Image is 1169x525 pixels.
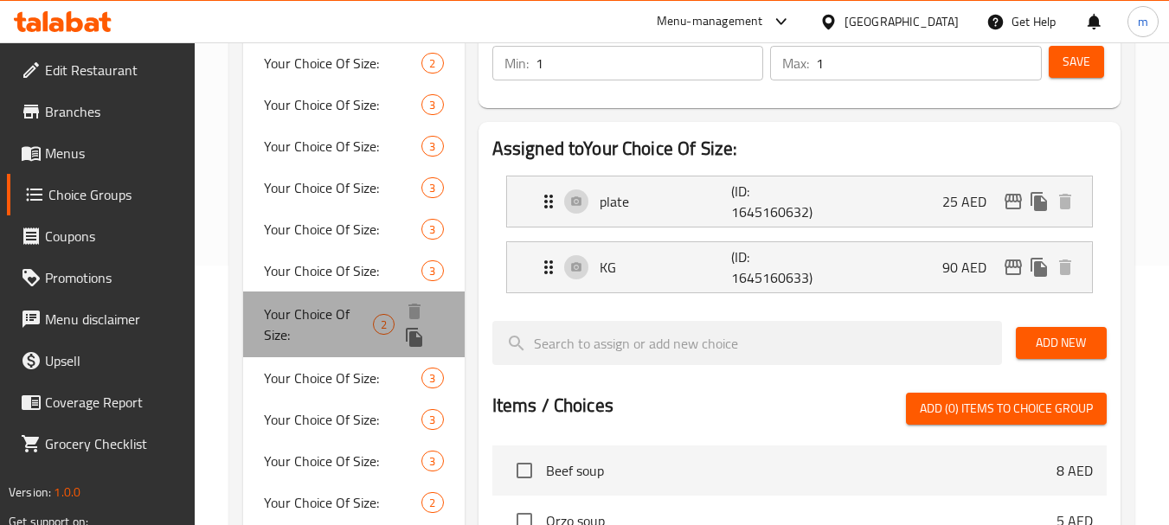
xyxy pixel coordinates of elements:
[657,11,763,32] div: Menu-management
[421,94,443,115] div: Choices
[45,350,182,371] span: Upsell
[1026,189,1052,214] button: duplicate
[243,42,464,84] div: Your Choice Of Size:2
[1000,189,1026,214] button: edit
[506,452,543,489] span: Select choice
[906,393,1107,425] button: Add (0) items to choice group
[264,451,421,471] span: Your Choice Of Size:
[45,392,182,413] span: Coverage Report
[54,481,80,503] span: 1.0.0
[422,55,442,72] span: 2
[422,495,442,511] span: 2
[264,409,421,430] span: Your Choice Of Size:
[731,246,819,288] p: (ID: 1645160633)
[492,169,1107,234] li: Expand
[845,12,959,31] div: [GEOGRAPHIC_DATA]
[401,298,427,324] button: delete
[7,298,196,340] a: Menu disclaimer
[421,451,443,471] div: Choices
[422,412,442,428] span: 3
[1016,327,1107,359] button: Add New
[422,97,442,113] span: 3
[421,260,443,281] div: Choices
[264,53,421,74] span: Your Choice Of Size:
[45,143,182,163] span: Menus
[45,101,182,122] span: Branches
[507,176,1092,227] div: Expand
[1063,51,1090,73] span: Save
[942,257,1000,278] p: 90 AED
[243,167,464,208] div: Your Choice Of Size:3
[492,234,1107,300] li: Expand
[7,381,196,423] a: Coverage Report
[422,370,442,387] span: 3
[1049,46,1104,78] button: Save
[546,460,1057,481] span: Beef soup
[7,132,196,174] a: Menus
[782,53,809,74] p: Max:
[264,94,421,115] span: Your Choice Of Size:
[7,49,196,91] a: Edit Restaurant
[7,91,196,132] a: Branches
[243,357,464,399] div: Your Choice Of Size:3
[422,263,442,279] span: 3
[1000,254,1026,280] button: edit
[9,481,51,503] span: Version:
[1052,254,1078,280] button: delete
[422,180,442,196] span: 3
[264,368,421,388] span: Your Choice Of Size:
[45,226,182,246] span: Coupons
[7,423,196,464] a: Grocery Checklist
[7,257,196,298] a: Promotions
[422,453,442,470] span: 3
[243,399,464,440] div: Your Choice Of Size:3
[264,492,421,513] span: Your Choice Of Size:
[45,309,182,330] span: Menu disclaimer
[243,125,464,167] div: Your Choice Of Size:3
[492,321,1002,365] input: search
[45,60,182,80] span: Edit Restaurant
[264,136,421,157] span: Your Choice Of Size:
[264,177,421,198] span: Your Choice Of Size:
[243,440,464,482] div: Your Choice Of Size:3
[243,291,464,357] div: Your Choice Of Size:2deleteduplicate
[401,324,427,350] button: duplicate
[243,482,464,523] div: Your Choice Of Size:2
[1138,12,1148,31] span: m
[1057,460,1093,481] p: 8 AED
[421,409,443,430] div: Choices
[48,184,182,205] span: Choice Groups
[942,191,1000,212] p: 25 AED
[492,136,1107,162] h2: Assigned to Your Choice Of Size:
[600,191,732,212] p: plate
[600,257,732,278] p: KG
[45,433,182,454] span: Grocery Checklist
[243,250,464,291] div: Your Choice Of Size:3
[264,260,421,281] span: Your Choice Of Size:
[1026,254,1052,280] button: duplicate
[507,242,1092,292] div: Expand
[7,215,196,257] a: Coupons
[421,368,443,388] div: Choices
[422,221,442,238] span: 3
[264,304,373,345] span: Your Choice Of Size:
[45,267,182,288] span: Promotions
[264,219,421,240] span: Your Choice Of Size:
[374,317,394,333] span: 2
[504,53,529,74] p: Min:
[492,393,613,419] h2: Items / Choices
[731,181,819,222] p: (ID: 1645160632)
[7,340,196,381] a: Upsell
[7,174,196,215] a: Choice Groups
[920,398,1093,419] span: Add (0) items to choice group
[422,138,442,155] span: 3
[243,208,464,250] div: Your Choice Of Size:3
[1030,332,1093,354] span: Add New
[421,492,443,513] div: Choices
[1052,189,1078,214] button: delete
[243,84,464,125] div: Your Choice Of Size:3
